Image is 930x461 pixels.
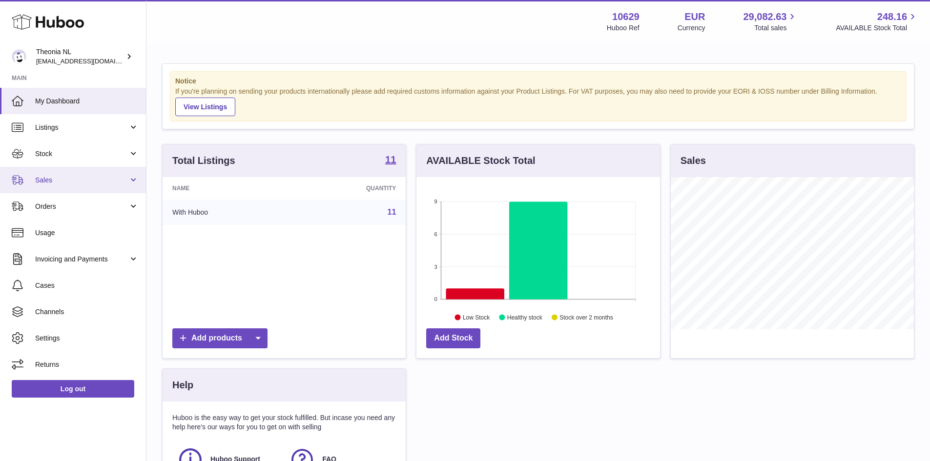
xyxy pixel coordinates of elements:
[35,202,128,211] span: Orders
[36,57,144,65] span: [EMAIL_ADDRESS][DOMAIN_NAME]
[678,23,705,33] div: Currency
[35,255,128,264] span: Invoicing and Payments
[172,413,396,432] p: Huboo is the easy way to get your stock fulfilled. But incase you need any help here's our ways f...
[434,296,437,302] text: 0
[560,314,613,321] text: Stock over 2 months
[836,10,918,33] a: 248.16 AVAILABLE Stock Total
[385,155,396,166] a: 11
[163,200,291,225] td: With Huboo
[175,77,901,86] strong: Notice
[754,23,798,33] span: Total sales
[35,176,128,185] span: Sales
[434,199,437,204] text: 9
[607,23,640,33] div: Huboo Ref
[163,177,291,200] th: Name
[35,281,139,290] span: Cases
[434,263,437,269] text: 3
[463,314,490,321] text: Low Stock
[35,97,139,106] span: My Dashboard
[507,314,543,321] text: Healthy stock
[175,87,901,116] div: If you're planning on sending your products internationally please add required customs informati...
[175,98,235,116] a: View Listings
[35,307,139,317] span: Channels
[35,149,128,159] span: Stock
[426,328,480,348] a: Add Stock
[434,231,437,237] text: 6
[172,154,235,167] h3: Total Listings
[836,23,918,33] span: AVAILABLE Stock Total
[35,334,139,343] span: Settings
[743,10,786,23] span: 29,082.63
[743,10,798,33] a: 29,082.63 Total sales
[388,208,396,216] a: 11
[12,380,134,398] a: Log out
[291,177,406,200] th: Quantity
[35,228,139,238] span: Usage
[684,10,705,23] strong: EUR
[426,154,535,167] h3: AVAILABLE Stock Total
[172,379,193,392] h3: Help
[385,155,396,164] strong: 11
[681,154,706,167] h3: Sales
[36,47,124,66] div: Theonia NL
[35,123,128,132] span: Listings
[877,10,907,23] span: 248.16
[12,49,26,64] img: info@wholesomegoods.eu
[35,360,139,369] span: Returns
[612,10,640,23] strong: 10629
[172,328,268,348] a: Add products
